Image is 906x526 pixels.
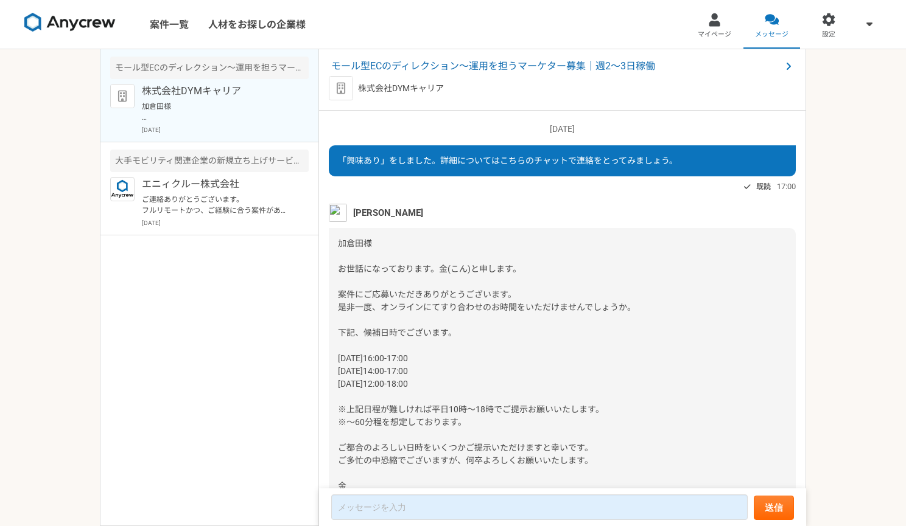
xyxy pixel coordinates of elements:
[142,84,292,99] p: 株式会社DYMキャリア
[142,101,292,123] p: 加倉田様 お世話になっております。金(こん)と申します。 案件にご応募いただきありがとうございます。 是非一度、オンラインにてすり合わせのお時間をいただけませんでしょうか。 下記、候補日時でござ...
[338,156,678,165] span: 「興味あり」をしました。詳細についてはこちらのチャットで連絡をとってみましょう。
[353,206,423,220] span: [PERSON_NAME]
[755,30,788,40] span: メッセージ
[110,150,309,172] div: 大手モビリティ関連企業の新規立ち上げサービス オペレーション対応（静岡出社）
[756,179,771,194] span: 既読
[329,204,347,222] img: unnamed.png
[822,30,835,40] span: 設定
[142,125,309,134] p: [DATE]
[142,218,309,227] p: [DATE]
[329,123,796,136] p: [DATE]
[329,76,353,100] img: default_org_logo-42cde973f59100197ec2c8e796e4974ac8490bb5b08a0eb061ff975e4574aa76.png
[338,238,636,491] span: 加倉田様 お世話になっております。金(こん)と申します。 案件にご応募いただきありがとうございます。 是非一度、オンラインにてすり合わせのお時間をいただけませんでしょうか。 下記、候補日時でござ...
[331,59,781,74] span: モール型ECのディレクション～運用を担うマーケター募集｜週2〜3日稼働
[110,84,135,108] img: default_org_logo-42cde973f59100197ec2c8e796e4974ac8490bb5b08a0eb061ff975e4574aa76.png
[698,30,731,40] span: マイページ
[142,177,292,192] p: エニィクルー株式会社
[754,496,794,520] button: 送信
[777,181,796,192] span: 17:00
[142,194,292,216] p: ご連絡ありがとうございます。 フルリモートかつ、ご経験に合う案件があった際にはご相談させていただきます。 引き続きよろしくお願いいたします。
[358,82,444,95] p: 株式会社DYMキャリア
[24,13,116,32] img: 8DqYSo04kwAAAAASUVORK5CYII=
[110,177,135,201] img: logo_text_blue_01.png
[110,57,309,79] div: モール型ECのディレクション～運用を担うマーケター募集｜週2〜3日稼働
